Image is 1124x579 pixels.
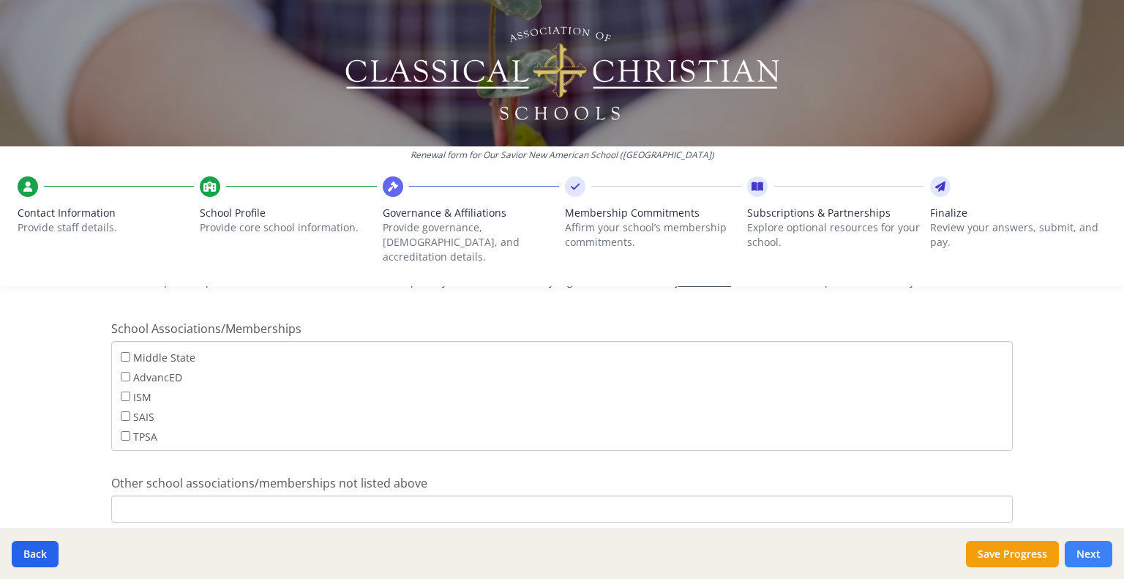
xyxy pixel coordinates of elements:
p: Affirm your school’s membership commitments. [565,220,741,250]
span: Subscriptions & Partnerships [747,206,923,220]
input: SAIS [121,411,130,421]
input: ISM [121,392,130,401]
button: Back [12,541,59,567]
input: Middle State [121,352,130,362]
label: SAIS [121,408,154,425]
p: Provide staff details. [18,220,194,235]
input: TPSA [121,431,130,441]
img: Logo [343,22,782,124]
span: Contact Information [18,206,194,220]
label: AdvancED [121,369,182,385]
span: School Associations/Memberships [111,321,301,337]
button: Next [1065,541,1112,567]
label: Middle State [121,349,195,365]
span: Governance & Affiliations [383,206,559,220]
span: School Profile [200,206,376,220]
span: Finalize [930,206,1106,220]
button: Save Progress [966,541,1059,567]
p: Provide governance, [DEMOGRAPHIC_DATA], and accreditation details. [383,220,559,264]
p: Provide core school information. [200,220,376,235]
p: Review your answers, submit, and pay. [930,220,1106,250]
label: TPSA [121,428,157,444]
p: Explore optional resources for your school. [747,220,923,250]
input: AdvancED [121,372,130,381]
label: ISM [121,389,151,405]
span: Other school associations/memberships not listed above [111,475,427,491]
span: Membership Commitments [565,206,741,220]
